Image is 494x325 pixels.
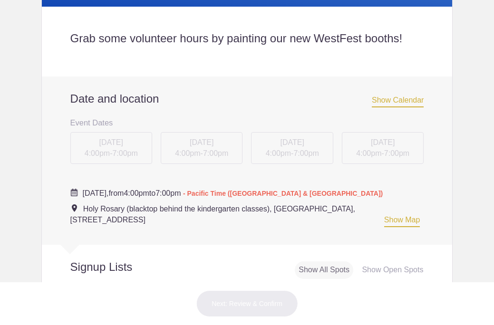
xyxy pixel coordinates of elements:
[83,189,109,197] span: [DATE],
[358,261,427,279] div: Show Open Spots
[70,115,424,130] h3: Event Dates
[196,290,298,317] button: Next: Review & Confirm
[384,216,420,227] a: Show Map
[70,189,78,196] img: Cal purple
[124,189,149,197] span: 4:00pm
[155,189,181,197] span: 7:00pm
[70,31,424,46] h2: Grab some volunteer hours by painting our new WestFest booths!
[70,92,424,106] h2: Date and location
[83,189,383,197] span: from to
[372,96,424,107] span: Show Calendar
[183,190,383,197] span: - Pacific Time ([GEOGRAPHIC_DATA] & [GEOGRAPHIC_DATA])
[70,205,355,224] span: Holy Rosary (blacktop behind the kindergarten classes), [GEOGRAPHIC_DATA], [STREET_ADDRESS]
[42,260,179,274] h2: Signup Lists
[72,204,77,212] img: Event location
[295,261,353,279] div: Show All Spots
